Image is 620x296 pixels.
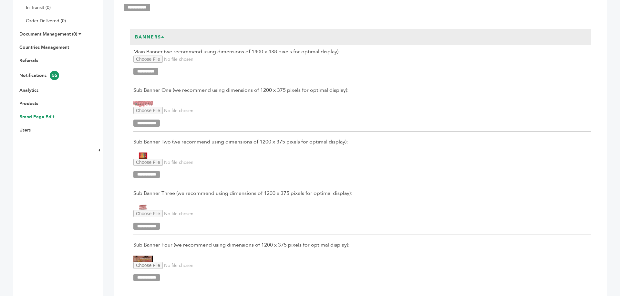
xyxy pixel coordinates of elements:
[133,204,153,210] img: G-Brands
[19,87,38,93] a: Analytics
[19,127,31,133] a: Users
[133,101,153,107] img: G-Brands
[133,190,591,197] span: Sub Banner Three (we recommend using dimensions of 1200 x 375 pixels for optimal display):
[19,31,77,37] a: Document Management (0)
[26,18,66,24] a: Order Delivered (0)
[19,114,54,120] a: Brand Page Edit
[130,29,170,45] h3: Banners
[19,58,38,64] a: Referrals
[133,256,153,262] img: G-Brands
[133,87,591,94] span: Sub Banner One (we recommend using dimensions of 1200 x 375 pixels for optimal display):
[19,72,59,79] a: Notifications55
[133,241,591,248] span: Sub Banner Four (we recommend using dimensions of 1200 x 375 pixels for optimal display):
[26,5,51,11] a: In-Transit (0)
[133,48,591,55] span: Main Banner (we recommend using dimensions of 1400 x 438 pixels for optimal display):
[19,100,38,107] a: Products
[19,44,69,50] a: Countries Management
[50,71,59,80] span: 55
[133,153,153,159] img: G-Brands
[133,138,591,145] span: Sub Banner Two (we recommend using dimensions of 1200 x 375 pixels for optimal display):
